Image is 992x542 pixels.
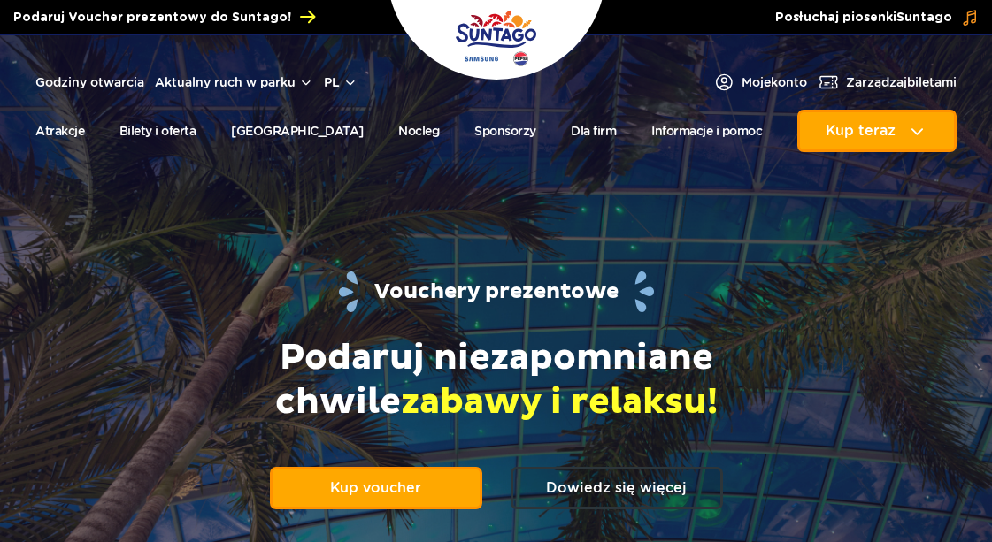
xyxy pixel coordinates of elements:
a: Bilety i oferta [119,110,196,152]
a: Godziny otwarcia [35,73,144,91]
a: [GEOGRAPHIC_DATA] [231,110,364,152]
a: Nocleg [398,110,439,152]
span: Kup voucher [330,479,421,496]
span: Moje konto [742,73,807,91]
button: Aktualny ruch w parku [155,75,313,89]
a: Atrakcje [35,110,84,152]
a: Podaruj Voucher prezentowy do Suntago! [13,5,315,29]
a: Informacje i pomoc [651,110,762,152]
a: Zarządzajbiletami [818,72,957,93]
span: Dowiedz się więcej [546,479,687,496]
span: Kup teraz [826,123,896,139]
a: Mojekonto [713,72,807,93]
a: Dla firm [571,110,616,152]
button: pl [324,73,358,91]
button: Kup teraz [797,110,957,152]
span: Podaruj Voucher prezentowy do Suntago! [13,9,291,27]
span: Zarządzaj biletami [846,73,957,91]
h2: Podaruj niezapomniane chwile [187,336,806,424]
button: Posłuchaj piosenkiSuntago [775,9,979,27]
h1: Vouchery prezentowe [13,270,979,315]
a: Kup voucher [270,467,482,509]
a: Dowiedz się więcej [511,467,723,509]
span: Suntago [896,11,952,24]
span: Posłuchaj piosenki [775,9,952,27]
a: Sponsorzy [474,110,536,152]
span: zabawy i relaksu! [401,380,718,424]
